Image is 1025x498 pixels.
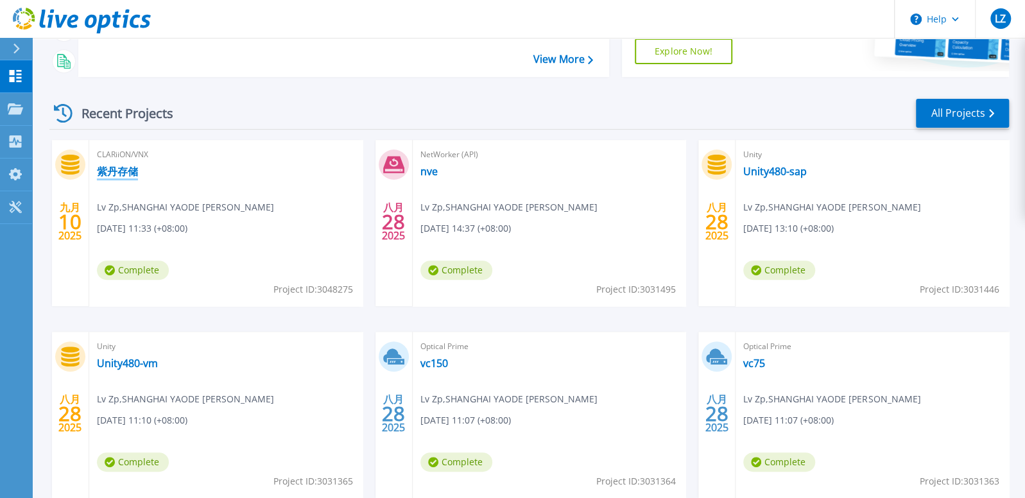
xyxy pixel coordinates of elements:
[420,165,438,178] a: nve
[920,474,999,488] span: Project ID: 3031363
[635,39,732,64] a: Explore Now!
[743,148,1001,162] span: Unity
[97,452,169,472] span: Complete
[420,413,511,427] span: [DATE] 11:07 (+08:00)
[420,148,678,162] span: NetWorker (API)
[596,282,676,296] span: Project ID: 3031495
[97,357,158,370] a: Unity480-vm
[743,413,834,427] span: [DATE] 11:07 (+08:00)
[995,13,1006,24] span: LZ
[420,221,511,236] span: [DATE] 14:37 (+08:00)
[743,452,815,472] span: Complete
[382,408,405,419] span: 28
[273,474,353,488] span: Project ID: 3031365
[705,198,729,245] div: 八月 2025
[743,221,834,236] span: [DATE] 13:10 (+08:00)
[382,216,405,227] span: 28
[920,282,999,296] span: Project ID: 3031446
[533,53,593,65] a: View More
[420,261,492,280] span: Complete
[58,390,82,437] div: 八月 2025
[596,474,676,488] span: Project ID: 3031364
[381,198,406,245] div: 八月 2025
[420,339,678,354] span: Optical Prime
[420,452,492,472] span: Complete
[743,392,920,406] span: Lv Zp , SHANGHAI YAODE [PERSON_NAME]
[273,282,353,296] span: Project ID: 3048275
[58,408,82,419] span: 28
[916,99,1009,128] a: All Projects
[743,165,807,178] a: Unity480-sap
[97,165,138,178] a: 紫丹存储
[58,216,82,227] span: 10
[97,261,169,280] span: Complete
[420,392,598,406] span: Lv Zp , SHANGHAI YAODE [PERSON_NAME]
[97,200,274,214] span: Lv Zp , SHANGHAI YAODE [PERSON_NAME]
[743,200,920,214] span: Lv Zp , SHANGHAI YAODE [PERSON_NAME]
[743,339,1001,354] span: Optical Prime
[49,98,191,129] div: Recent Projects
[743,261,815,280] span: Complete
[97,221,187,236] span: [DATE] 11:33 (+08:00)
[58,198,82,245] div: 九月 2025
[743,357,765,370] a: vc75
[705,216,728,227] span: 28
[705,390,729,437] div: 八月 2025
[97,392,274,406] span: Lv Zp , SHANGHAI YAODE [PERSON_NAME]
[705,408,728,419] span: 28
[97,413,187,427] span: [DATE] 11:10 (+08:00)
[381,390,406,437] div: 八月 2025
[420,357,448,370] a: vc150
[420,200,598,214] span: Lv Zp , SHANGHAI YAODE [PERSON_NAME]
[97,148,355,162] span: CLARiiON/VNX
[97,339,355,354] span: Unity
